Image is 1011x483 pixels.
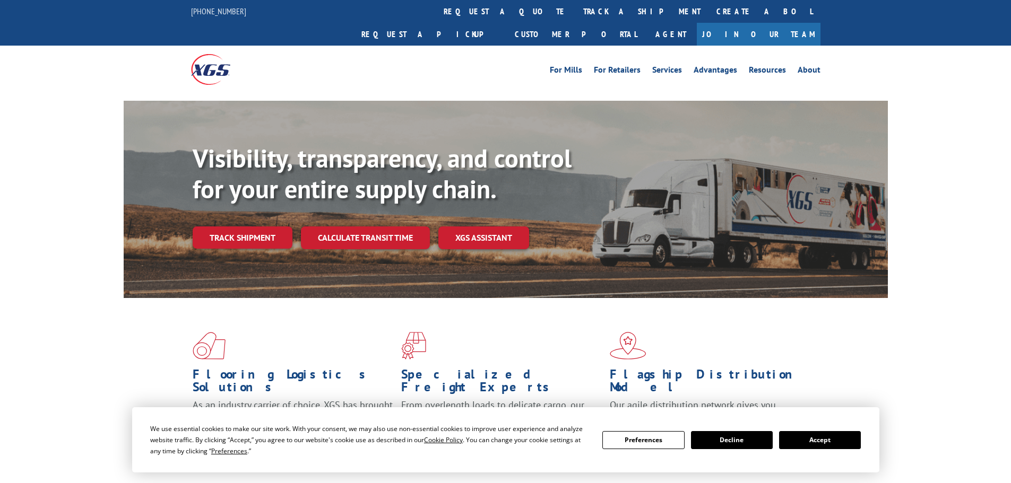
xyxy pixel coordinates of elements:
[353,23,507,46] a: Request a pickup
[507,23,645,46] a: Customer Portal
[193,142,572,205] b: Visibility, transparency, and control for your entire supply chain.
[193,226,292,249] a: Track shipment
[697,23,820,46] a: Join Our Team
[193,368,393,399] h1: Flooring Logistics Solutions
[779,431,861,449] button: Accept
[424,435,463,444] span: Cookie Policy
[610,368,810,399] h1: Flagship Distribution Model
[694,66,737,77] a: Advantages
[150,423,590,456] div: We use essential cookies to make our site work. With your consent, we may also use non-essential ...
[602,431,684,449] button: Preferences
[798,66,820,77] a: About
[211,446,247,455] span: Preferences
[594,66,641,77] a: For Retailers
[438,226,529,249] a: XGS ASSISTANT
[301,226,430,249] a: Calculate transit time
[193,399,393,436] span: As an industry carrier of choice, XGS has brought innovation and dedication to flooring logistics...
[691,431,773,449] button: Decline
[610,399,805,424] span: Our agile distribution network gives you nationwide inventory management on demand.
[401,368,602,399] h1: Specialized Freight Experts
[401,332,426,359] img: xgs-icon-focused-on-flooring-red
[610,332,646,359] img: xgs-icon-flagship-distribution-model-red
[401,399,602,446] p: From overlength loads to delicate cargo, our experienced staff knows the best way to move your fr...
[749,66,786,77] a: Resources
[191,6,246,16] a: [PHONE_NUMBER]
[550,66,582,77] a: For Mills
[645,23,697,46] a: Agent
[132,407,879,472] div: Cookie Consent Prompt
[193,332,226,359] img: xgs-icon-total-supply-chain-intelligence-red
[652,66,682,77] a: Services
